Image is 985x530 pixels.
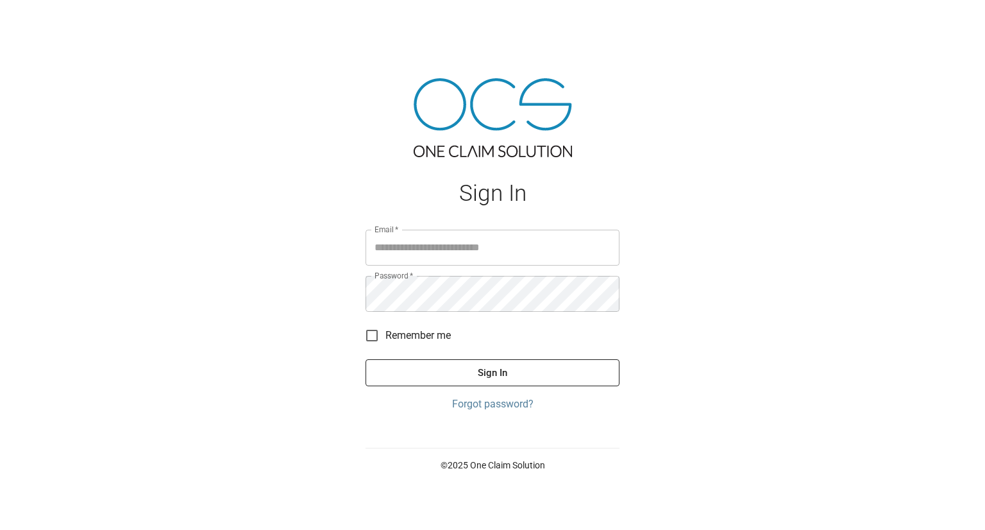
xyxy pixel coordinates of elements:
img: ocs-logo-tra.png [414,78,572,157]
a: Forgot password? [366,397,619,412]
span: Remember me [385,328,451,343]
h1: Sign In [366,180,619,207]
label: Password [375,270,413,281]
img: ocs-logo-white-transparent.png [15,8,67,33]
label: Email [375,224,399,235]
p: © 2025 One Claim Solution [366,459,619,472]
button: Sign In [366,359,619,386]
